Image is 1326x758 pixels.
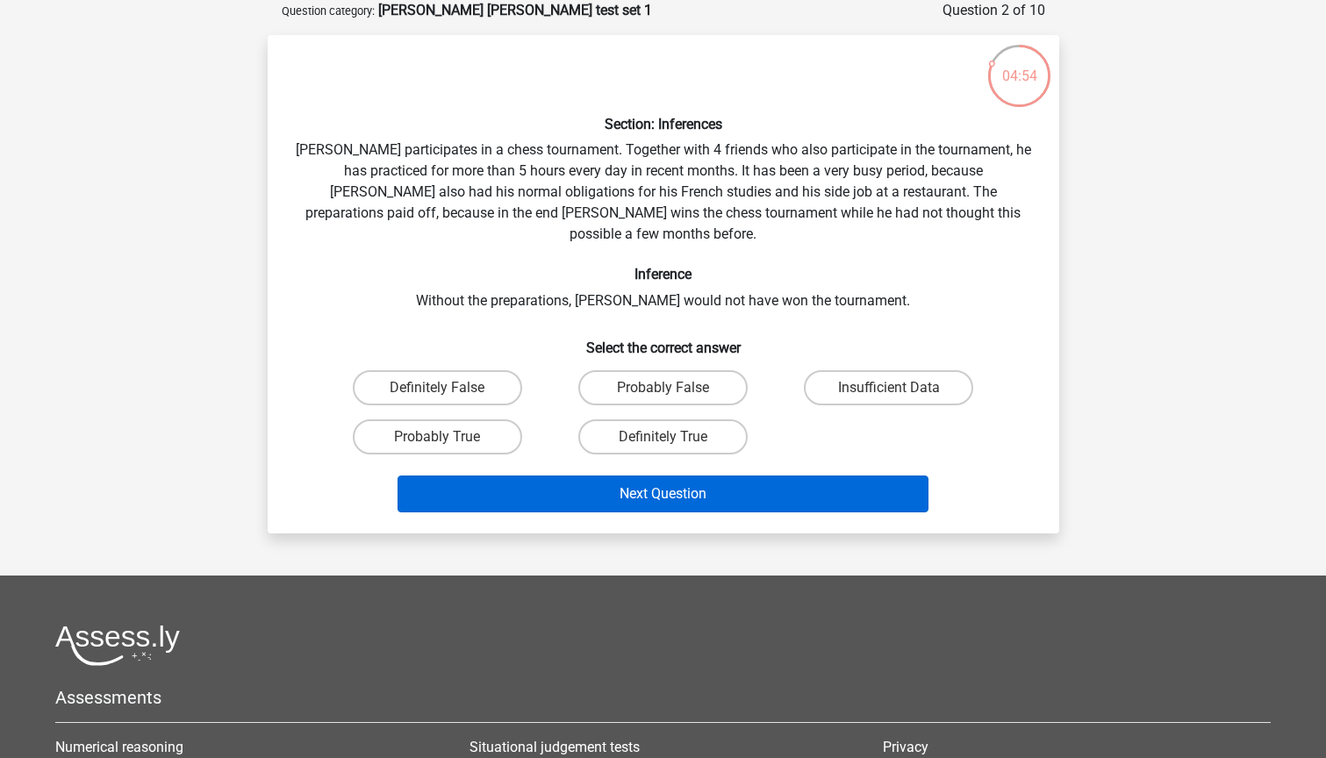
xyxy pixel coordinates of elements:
[282,4,375,18] small: Question category:
[469,739,640,755] a: Situational judgement tests
[296,116,1031,132] h6: Section: Inferences
[55,739,183,755] a: Numerical reasoning
[353,419,522,454] label: Probably True
[578,419,748,454] label: Definitely True
[398,476,928,512] button: Next Question
[55,625,180,666] img: Assessly logo
[378,2,652,18] strong: [PERSON_NAME] [PERSON_NAME] test set 1
[55,687,1271,708] h5: Assessments
[986,43,1052,87] div: 04:54
[275,49,1052,519] div: [PERSON_NAME] participates in a chess tournament. Together with 4 friends who also participate in...
[296,325,1031,356] h6: Select the correct answer
[578,370,748,405] label: Probably False
[804,370,973,405] label: Insufficient Data
[883,739,928,755] a: Privacy
[353,370,522,405] label: Definitely False
[296,266,1031,282] h6: Inference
